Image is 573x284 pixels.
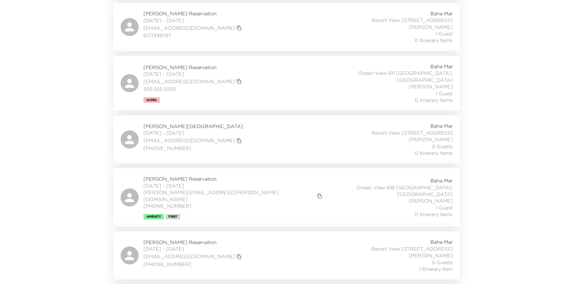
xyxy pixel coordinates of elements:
button: copy primary member email [235,77,243,86]
span: [DATE] - [DATE] [143,71,243,77]
span: Resort View [STREET_ADDRESS] [371,246,453,252]
span: [DATE] - [DATE] [143,130,243,136]
span: Ultra [146,98,157,102]
span: [DATE] - [DATE] [143,246,243,252]
span: 1 Guest [436,204,453,211]
span: Resort View [STREET_ADDRESS] [371,17,453,23]
a: [PERSON_NAME][GEOGRAPHIC_DATA][DATE] - [DATE][EMAIL_ADDRESS][DOMAIN_NAME]copy primary member emai... [113,115,460,163]
span: [PERSON_NAME][GEOGRAPHIC_DATA] [143,123,243,130]
span: 5 Guests [432,259,453,266]
span: [PHONE_NUMBER] [143,203,324,209]
span: [PERSON_NAME] [409,136,453,143]
span: [PERSON_NAME] [409,83,453,90]
span: 0 Itinerary Items [415,211,453,218]
span: Baha Mar [430,239,453,245]
span: [PHONE_NUMBER] [143,261,243,267]
button: copy primary member email [235,24,243,32]
span: [PERSON_NAME] Reservation [143,10,243,17]
span: 1 Guest [436,90,453,97]
span: 0 Itinerary Items [415,150,453,156]
a: [PERSON_NAME] Reservation[DATE] - [DATE][PERSON_NAME][EMAIL_ADDRESS][PERSON_NAME][DOMAIN_NAME]cop... [113,168,460,227]
span: 1 Itinerary Item [419,266,453,272]
span: [PERSON_NAME] Reservation [143,176,324,182]
a: [EMAIL_ADDRESS][DOMAIN_NAME] [143,78,235,85]
span: 6177338737 [143,32,243,39]
a: [EMAIL_ADDRESS][DOMAIN_NAME] [143,25,235,31]
span: 0 Itinerary Items [415,97,453,103]
span: 2 Guests [432,143,453,150]
span: 555.555.5555 [143,86,243,92]
span: Amenity [146,215,161,218]
a: [EMAIL_ADDRESS][DOMAIN_NAME] [143,253,235,260]
span: Baha Mar [430,123,453,129]
span: First [168,215,177,218]
span: Ocean View 611 [GEOGRAPHIC_DATA], [GEOGRAPHIC_DATA] [320,70,453,83]
a: [EMAIL_ADDRESS][DOMAIN_NAME] [143,137,235,144]
a: [PERSON_NAME] Reservation[DATE] - [DATE][EMAIL_ADDRESS][DOMAIN_NAME]copy primary member email555.... [113,56,460,111]
a: [PERSON_NAME] Reservation[DATE] - [DATE][EMAIL_ADDRESS][DOMAIN_NAME]copy primary member email[PHO... [113,231,460,279]
button: copy primary member email [235,252,243,261]
span: 1 Guest [436,30,453,37]
span: [DATE] - [DATE] [143,17,243,24]
span: Baha Mar [430,63,453,70]
span: [PERSON_NAME] [409,24,453,30]
span: Ocean View 618 [GEOGRAPHIC_DATA], [GEOGRAPHIC_DATA] [324,184,452,198]
button: copy primary member email [235,136,243,145]
span: Baha Mar [430,10,453,17]
span: Baha Mar [430,177,453,184]
span: [PERSON_NAME] Reservation [143,64,243,71]
span: 0 Itinerary Items [415,37,453,44]
span: [PHONE_NUMBER] [143,145,243,151]
a: [PERSON_NAME][EMAIL_ADDRESS][PERSON_NAME][DOMAIN_NAME] [143,189,316,203]
a: [PERSON_NAME] Reservation[DATE] - [DATE][EMAIL_ADDRESS][DOMAIN_NAME]copy primary member email6177... [113,3,460,51]
span: [PERSON_NAME] [409,197,453,204]
button: copy primary member email [316,192,324,200]
span: [PERSON_NAME] [409,252,453,259]
span: [PERSON_NAME] Reservation [143,239,243,246]
span: Resort View [STREET_ADDRESS] [371,130,453,136]
span: [DATE] - [DATE] [143,182,324,189]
